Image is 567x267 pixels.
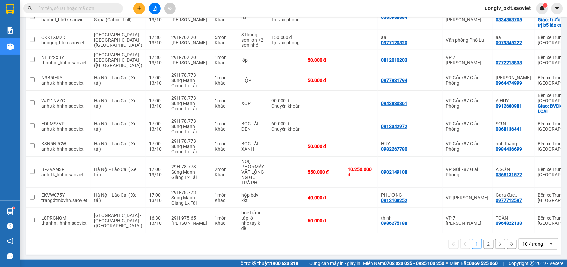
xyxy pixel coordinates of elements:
div: lốp [241,57,265,63]
strong: 0708 023 035 - 0935 103 250 [384,261,445,266]
div: 17:00 [149,141,165,146]
div: thịnh [381,215,411,221]
div: [PERSON_NAME] [171,40,208,45]
div: hanhnt_hh07.saoviet [41,17,87,22]
div: 0912108252 [381,198,407,203]
img: warehouse-icon [7,43,14,50]
div: 0982267780 [381,146,407,152]
div: 150.000 đ [271,35,301,40]
div: 1 món [215,55,235,60]
div: BFZVAM3F [41,167,87,172]
div: trangdtmbvhn.saoviet [41,198,87,203]
span: caret-down [554,5,560,11]
div: 3 thùng sơn lớn +2 sơn nhỏ [241,32,265,48]
div: anhttk_hhhn.saoviet [41,103,87,109]
div: 1 món [215,75,235,80]
div: HỘP [241,78,265,83]
div: VP Gửi 787 Giải Phóng [446,121,489,132]
div: L8PRGNQM [41,215,87,221]
div: N3B5IERY [41,75,87,80]
div: VP Gửi 787 Giải Phóng [446,141,489,152]
img: icon-new-feature [539,5,545,11]
div: VP 7 [PERSON_NAME] [446,215,489,226]
div: 0912680981 [496,103,522,109]
div: VP Gửi 787 Giải Phóng [446,98,489,109]
div: 16:30 [149,215,165,221]
div: 29H-78.773 [171,95,208,101]
div: Khác [215,146,235,152]
div: 17:00 [149,75,165,80]
div: 29H-702.20 [171,35,208,40]
div: 10.250.000 đ [348,167,374,177]
span: ⚪️ [446,262,448,265]
span: Hà Nội - Lào Cai ( Xe tải) [94,141,136,152]
strong: 1900 633 818 [270,261,298,266]
button: file-add [149,3,161,14]
span: Hà Nội - Lào Cai ( Xe tải) [94,167,136,177]
div: Khác [215,198,235,203]
div: 29H-78.773 [171,164,208,169]
div: 5 món [215,35,235,40]
span: Hà Nội - Lào Cai ( Xe tải) [94,98,136,109]
span: Hà Nội - Lào Cai ( Xe tải) [94,75,136,86]
div: SƠN [496,121,531,126]
div: Tại văn phòng [271,17,301,22]
div: EDFMS3VP [41,121,87,126]
div: 0964474999 [496,80,522,86]
img: logo-vxr [6,4,14,14]
div: 29H-78.773 [171,138,208,144]
button: plus [133,3,145,14]
div: 17:00 [149,192,165,198]
div: Sùng Mạnh Giàng Lx Tải [171,78,208,88]
div: Sùng Mạnh Giàng Lx Tải [171,169,208,180]
div: VP 7 [PERSON_NAME] [446,12,489,22]
div: 17:00 [149,167,165,172]
div: 0977712597 [496,198,522,203]
button: aim [164,3,176,14]
strong: 0369 525 060 [469,261,498,266]
div: [PERSON_NAME] [171,221,208,226]
div: VP Gửi 787 Giải Phóng [446,75,489,86]
div: anhttk_hhhn.saoviet [41,172,87,177]
div: [PERSON_NAME] [171,60,208,65]
div: 29H-702.20 [171,55,208,60]
div: Khác [215,17,235,22]
div: 17:00 [149,121,165,126]
div: 1 món [215,192,235,198]
div: A HUY [496,98,531,103]
div: 1 món [215,98,235,103]
div: [PERSON_NAME] [171,17,208,22]
div: 29H-78.773 [171,72,208,78]
div: 90.000 đ [271,98,301,103]
div: 0964822133 [496,221,522,226]
div: Sùng Mạnh Giàng Lx Tải [171,101,208,111]
div: 50.000 đ [308,57,341,63]
div: Khác [215,126,235,132]
div: 13/10 [149,198,165,203]
div: 0943830361 [381,101,407,106]
div: 13/10 [149,146,165,152]
span: [GEOGRAPHIC_DATA] - [GEOGRAPHIC_DATA] ([GEOGRAPHIC_DATA]) [94,52,142,68]
div: 0984436699 [496,146,522,152]
span: Hà Nội - Lào Cai ( Xe tải) [94,192,136,203]
div: 1 món [215,215,235,221]
div: 550.000 đ [308,169,341,175]
button: caret-down [551,3,563,14]
div: A SƠN [496,167,531,172]
div: 0902149108 [381,169,407,175]
div: Khác [215,40,235,45]
img: warehouse-icon [7,208,14,215]
div: bọc trắng táp lô [241,210,265,221]
div: 13/10 [149,60,165,65]
div: EKVWC75Y [41,192,87,198]
div: anhttk_hhhn.saoviet [41,126,87,132]
span: | [503,260,504,267]
span: Hà Nội - Lào Cai ( Xe tải) [94,121,136,132]
span: plus [137,6,142,11]
span: Cung cấp máy in - giấy in: [309,260,361,267]
span: file-add [152,6,157,11]
div: 0772218838 [496,60,522,65]
div: PHƯƠNG [381,192,411,198]
div: Khác [215,60,235,65]
div: 29H-975.65 [171,215,208,221]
